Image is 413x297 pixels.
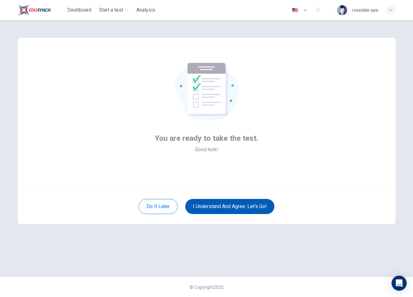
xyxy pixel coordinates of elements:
button: Start a test [96,4,131,16]
button: I understand and agree. Let’s go! [185,199,274,214]
span: Dashboard [67,6,91,14]
img: en [291,8,299,13]
span: Start a test [99,6,123,14]
span: © Copyright 2025 [190,285,224,290]
button: Do it later [139,199,178,214]
span: Good luck! [195,146,218,153]
span: Analysis [136,6,155,14]
img: Rosedale logo [18,4,51,16]
span: You are ready to take the test. [155,133,258,143]
div: rosedale qaa [352,6,378,14]
img: Profile picture [337,5,347,15]
button: Analysis [134,4,158,16]
div: Open Intercom Messenger [392,276,407,291]
button: Dashboard [65,4,94,16]
a: Rosedale logo [18,4,65,16]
